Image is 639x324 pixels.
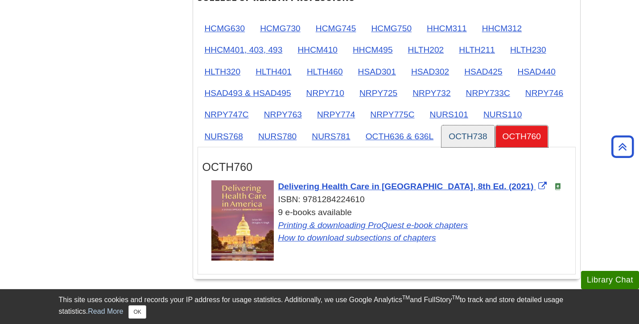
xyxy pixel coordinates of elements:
a: HCMG630 [198,17,252,39]
a: NRPY732 [405,82,458,104]
a: OCTH760 [495,125,548,147]
a: HLTH460 [300,61,350,83]
a: HHCM312 [475,17,529,39]
a: HSAD302 [404,61,456,83]
a: HLTH211 [452,39,502,61]
a: HHCM311 [420,17,474,39]
img: e-Book [554,183,561,190]
a: HSAD425 [457,61,509,83]
div: This site uses cookies and records your IP address for usage statistics. Additionally, we use Goo... [59,295,581,319]
a: HSAD301 [351,61,403,83]
a: NRPY710 [299,82,351,104]
a: Link opens in new window [278,233,436,242]
a: Link opens in new window [278,182,549,191]
a: NRPY747C [198,104,256,125]
a: HCMG750 [364,17,419,39]
a: NRPY775C [363,104,421,125]
div: ISBN: 9781284224610 [211,193,571,206]
a: NRPY763 [257,104,309,125]
sup: TM [452,295,460,301]
img: Cover Art [211,180,274,261]
a: HSAD493 & HSAD495 [198,82,298,104]
span: Delivering Health Care in [GEOGRAPHIC_DATA], 8th Ed. (2021) [278,182,534,191]
a: HSAD440 [511,61,563,83]
a: Read More [88,307,123,315]
a: NURS781 [305,125,357,147]
a: NRPY725 [352,82,404,104]
sup: TM [402,295,410,301]
a: NURS780 [251,125,304,147]
a: HHCM401, 403, 493 [198,39,290,61]
h3: OCTH760 [202,161,571,174]
a: NRPY733C [459,82,517,104]
a: NRPY746 [518,82,570,104]
button: Close [128,305,146,319]
a: NURS768 [198,125,250,147]
a: Back to Top [608,141,637,153]
a: HHCM410 [290,39,345,61]
a: HCMG730 [253,17,308,39]
a: HHCM495 [346,39,400,61]
a: NURS110 [476,104,529,125]
a: HLTH230 [503,39,553,61]
a: Link opens in new window [278,220,468,230]
a: OCTH738 [441,125,494,147]
a: NURS101 [423,104,475,125]
a: OCTH636 & 636L [359,125,441,147]
a: HLTH401 [248,61,299,83]
a: HCMG745 [309,17,363,39]
a: HLTH202 [401,39,451,61]
a: NRPY774 [310,104,362,125]
a: HLTH320 [198,61,248,83]
div: 9 e-books available [211,206,571,245]
button: Library Chat [581,271,639,289]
